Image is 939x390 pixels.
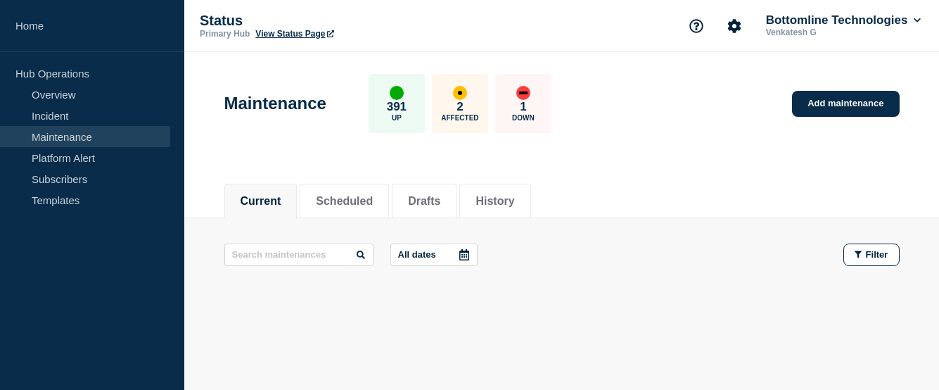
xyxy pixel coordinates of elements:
[453,86,467,100] div: affected
[398,249,436,260] p: All dates
[866,249,888,260] span: Filter
[255,29,333,39] a: View Status Page
[441,114,478,122] p: Affected
[200,13,481,29] p: Status
[516,86,530,100] div: down
[387,100,407,114] p: 391
[456,100,463,114] p: 2
[682,11,711,41] button: Support
[390,86,404,100] div: up
[224,244,373,266] input: Search maintenances
[475,195,514,208] button: History
[512,114,535,122] p: Down
[241,195,281,208] button: Current
[316,195,373,208] button: Scheduled
[843,244,900,266] button: Filter
[763,13,924,27] button: Bottomline Technologies
[392,114,402,122] p: Up
[763,27,909,37] p: Venkatesh G
[720,11,749,41] button: Account settings
[224,94,326,113] h1: Maintenance
[390,244,478,266] button: All dates
[792,91,899,117] a: Add maintenance
[200,29,250,39] p: Primary Hub
[408,195,440,208] button: Drafts
[520,100,526,114] p: 1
